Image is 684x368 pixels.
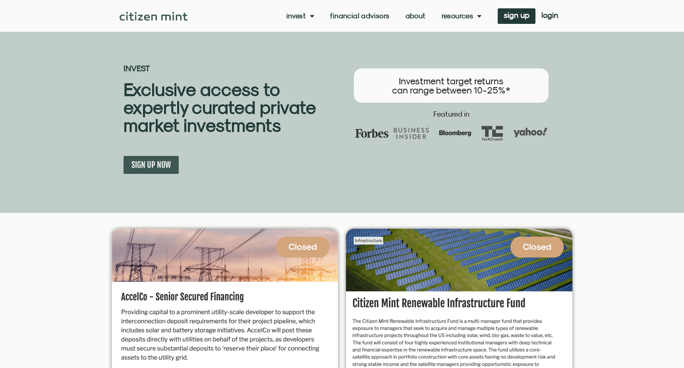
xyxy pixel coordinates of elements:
img: Citizen Mint [120,12,187,21]
a: Financial Advisors [330,12,389,20]
a: About [406,12,426,20]
b: Exclusive access to expertly curated private market investments [124,79,316,136]
h2: Featured in [346,111,556,118]
h3: Investment target returns can range between 10-25%* [362,76,541,95]
span: SIGN UP NOW [131,160,171,170]
span: login [541,12,558,18]
a: SIGN UP NOW [124,156,179,174]
a: login [535,8,564,24]
a: Invest [286,12,315,20]
span: sign up [504,12,529,18]
nav: Menu [286,12,482,20]
h2: INVEST [124,64,342,72]
a: sign up [498,8,535,24]
a: Resources [442,12,482,20]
